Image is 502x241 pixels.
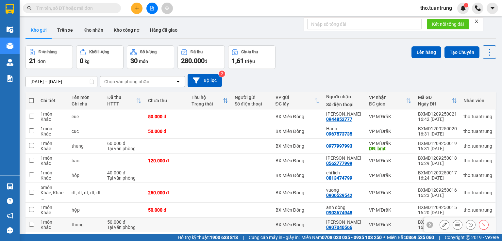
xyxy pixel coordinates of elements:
[104,92,145,109] th: Toggle SortBy
[41,205,65,210] div: 1 món
[29,57,36,65] span: 21
[366,92,415,109] th: Toggle SortBy
[177,45,225,69] button: Đã thu280.000đ
[41,190,65,201] div: Khác, Khác, Khác, Khác, Khác
[148,129,185,134] div: 50.000 đ
[326,102,362,107] div: Số điện thoại
[41,146,65,151] div: Khác
[107,225,142,230] div: Tại văn phòng
[89,50,109,54] div: Khối lượng
[463,173,492,178] div: tho.tuantrung
[41,141,65,146] div: 1 món
[369,146,411,151] div: DĐ: bmt
[418,161,457,166] div: 16:29 [DATE]
[369,114,411,119] div: VP M’ĐrăK
[243,234,244,241] span: |
[326,155,362,161] div: thạch hiên
[418,111,457,117] div: BXMD1209250021
[192,101,223,106] div: Trạng thái
[41,170,65,175] div: 1 món
[418,187,457,193] div: BXMD1209250016
[41,225,65,230] div: Khác
[369,207,411,213] div: VP M’ĐrăK
[131,3,142,14] button: plus
[76,45,124,69] button: Khối lượng0kg
[219,71,225,77] sup: 2
[460,5,466,11] img: icon-new-feature
[130,57,138,65] span: 30
[139,59,148,64] span: món
[52,22,78,38] button: Trên xe
[432,21,464,28] span: Kết nối tổng đài
[181,57,205,65] span: 280.000
[418,205,457,210] div: BXMD1209250015
[7,198,13,204] span: question-circle
[301,234,382,241] span: Miền Nam
[463,190,492,195] div: tho.tuantrung
[463,114,492,119] div: tho.tuantrung
[276,143,320,149] div: BX Miền Đông
[39,50,57,54] div: Đơn hàng
[326,225,352,230] div: 0907040566
[326,161,352,166] div: 0562777999
[41,219,65,225] div: 1 món
[148,190,185,195] div: 250.000 đ
[418,95,452,100] div: Mã GD
[276,95,314,100] div: VP gửi
[72,222,101,227] div: thung
[41,111,65,117] div: 1 món
[140,50,157,54] div: Số lượng
[326,143,352,149] div: 0977997993
[463,143,492,149] div: tho.tuantrung
[326,175,352,181] div: 0813474799
[465,3,467,8] span: 1
[188,92,231,109] th: Toggle SortBy
[127,45,174,69] button: Số lượng30món
[322,235,382,240] strong: 0708 023 035 - 0935 103 250
[41,117,65,122] div: Khác
[41,161,65,166] div: Khác
[475,5,481,11] img: phone-icon
[439,234,440,241] span: |
[245,59,255,64] span: triệu
[26,76,97,87] input: Select a date range.
[178,234,238,241] span: Hỗ trợ kỹ thuật:
[418,155,457,161] div: BXMD1209250018
[235,95,269,100] div: Người gửi
[418,210,457,215] div: 16:20 [DATE]
[36,5,113,12] input: Tìm tên, số ĐT hoặc mã đơn
[165,6,169,10] span: aim
[418,193,457,198] div: 16:23 [DATE]
[427,19,469,29] button: Kết nối tổng đài
[150,6,154,10] span: file-add
[235,101,269,106] div: Số điện thoại
[107,219,142,225] div: 50.000 đ
[415,92,460,109] th: Toggle SortBy
[276,101,314,106] div: ĐC lấy
[72,101,101,106] div: Ghi chú
[326,210,352,215] div: 0903674948
[464,3,468,8] sup: 1
[72,190,101,195] div: dt, dt, dt, dt, dt
[72,173,101,178] div: hôp
[148,98,185,103] div: Chưa thu
[7,227,13,233] span: message
[272,92,323,109] th: Toggle SortBy
[7,42,13,49] img: warehouse-icon
[104,78,149,85] div: Chọn văn phòng nhận
[7,213,13,219] span: notification
[474,19,479,24] span: close
[148,207,185,213] div: 50.000 đ
[406,235,434,240] strong: 0369 525 060
[387,234,434,241] span: Miền Bắc
[418,175,457,181] div: 16:24 [DATE]
[161,3,173,14] button: aim
[418,170,457,175] div: BXMD1209250017
[326,193,352,198] div: 0906529542
[249,234,300,241] span: Cung cấp máy in - giấy in:
[80,57,83,65] span: 0
[466,235,470,240] span: copyright
[326,187,362,193] div: vuong
[326,126,362,131] div: Hana
[307,19,422,29] input: Nhập số tổng đài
